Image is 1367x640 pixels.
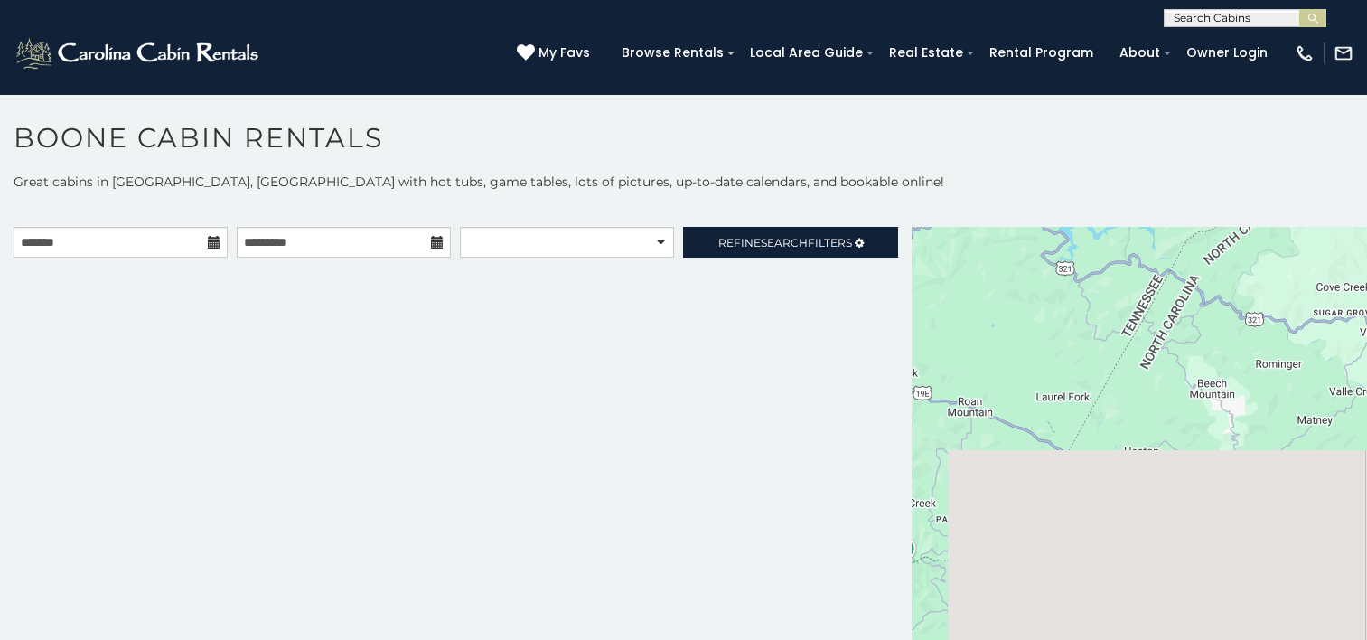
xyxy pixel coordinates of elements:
a: Rental Program [980,39,1102,67]
a: Local Area Guide [741,39,872,67]
a: Real Estate [880,39,972,67]
a: RefineSearchFilters [683,227,897,258]
a: My Favs [517,43,595,63]
a: About [1110,39,1169,67]
img: mail-regular-white.png [1334,43,1353,63]
a: Browse Rentals [613,39,733,67]
img: phone-regular-white.png [1295,43,1315,63]
a: Owner Login [1177,39,1277,67]
span: Search [761,236,808,249]
span: My Favs [538,43,590,62]
span: Refine Filters [718,236,852,249]
img: White-1-2.png [14,35,264,71]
